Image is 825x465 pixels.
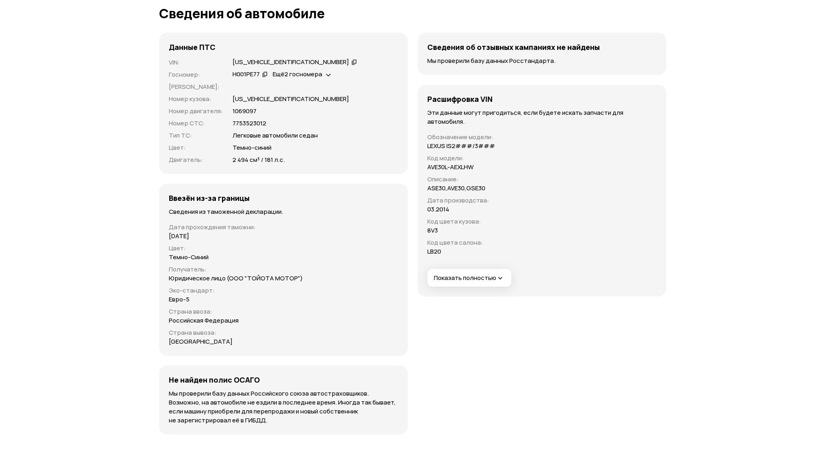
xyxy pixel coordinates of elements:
[169,295,190,304] p: Евро-5
[233,107,256,116] p: 1069097
[427,184,485,193] p: ASE30,AVE30,GSE30
[427,226,438,235] p: 8V3
[169,328,398,337] p: Страна вывоза :
[169,316,239,325] p: Российская Федерация
[233,58,349,67] div: [US_VEHICLE_IDENTIFICATION_NUMBER]
[169,307,398,316] p: Страна ввоза :
[233,131,318,140] p: Легковые автомобили седан
[169,337,233,346] p: [GEOGRAPHIC_DATA]
[427,108,657,126] p: Эти данные могут пригодиться, если будете искать запчасти для автомобиля.
[159,6,666,21] h1: Сведения об автомобиле
[427,142,495,151] p: LEXUS IS2###/3###
[169,286,398,295] p: Эко-стандарт :
[169,274,303,283] p: Юридическое лицо (ООО "ТОЙОТА МОТОР")
[169,155,223,164] p: Двигатель :
[169,232,189,241] p: [DATE]
[169,223,398,232] p: Дата прохождения таможни :
[427,175,495,184] p: Описание :
[169,82,223,91] p: [PERSON_NAME] :
[169,70,223,79] p: Госномер :
[169,389,398,425] p: Мы проверили базу данных Российского союза автостраховщиков. Возможно, на автомобиле не ездили в ...
[169,265,398,274] p: Получатель :
[427,196,495,205] p: Дата производства :
[272,70,322,78] span: Ещё 2 госномера
[169,143,223,152] p: Цвет :
[427,154,495,163] p: Код модели :
[427,205,449,214] p: 03.2014
[427,238,495,247] p: Код цвета салона :
[169,253,209,262] p: Темно-Синий
[233,143,271,152] p: Темно-синий
[169,244,398,253] p: Цвет :
[427,43,600,52] h4: Сведения об отзывных кампаниях не найдены
[427,133,495,142] p: Обозначение модели :
[169,107,223,116] p: Номер двигателя :
[427,217,495,226] p: Код цвета кузова :
[233,95,349,103] p: [US_VEHICLE_IDENTIFICATION_NUMBER]
[169,95,223,103] p: Номер кузова :
[169,207,398,216] p: Сведения из таможенной декларации.
[169,131,223,140] p: Тип ТС :
[427,163,474,172] p: AVE30L-AEXLHW
[427,56,657,65] p: Мы проверили базу данных Росстандарта.
[169,194,250,202] h4: Ввезён из-за границы
[169,119,223,128] p: Номер СТС :
[233,70,260,79] div: Н001РЕ77
[233,155,285,164] p: 2 494 см³ / 181 л.с.
[427,95,493,103] h4: Расшифровка VIN
[233,119,266,128] p: 7753523012
[169,43,215,52] h4: Данные ПТС
[427,269,511,287] button: Показать полностью
[169,375,260,384] h4: Не найден полис ОСАГО
[434,274,504,282] span: Показать полностью
[169,58,223,67] p: VIN :
[427,247,441,256] p: LB20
